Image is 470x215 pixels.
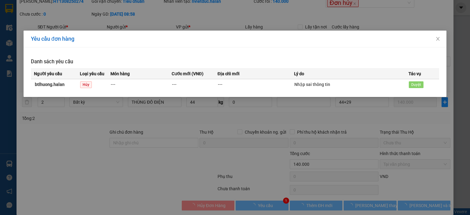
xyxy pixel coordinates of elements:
[111,82,115,87] span: ---
[294,82,330,87] span: Nhập sai thông tin
[294,70,304,77] span: Lý do
[31,35,439,42] div: Yêu cầu đơn hàng
[218,82,222,87] span: ---
[110,70,130,77] span: Món hàng
[80,81,92,88] span: Hủy
[218,70,240,77] span: Địa chỉ mới
[172,82,177,87] span: ---
[435,36,440,41] span: close
[429,31,446,48] button: Close
[408,70,421,77] span: Tác vụ
[34,70,62,77] span: Người yêu cầu
[172,70,203,77] span: Cước mới (VNĐ)
[409,81,423,88] span: Duyệt
[80,70,104,77] span: Loại yêu cầu
[31,58,439,66] h3: Danh sách yêu cầu
[35,82,65,87] strong: btlhuong.halan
